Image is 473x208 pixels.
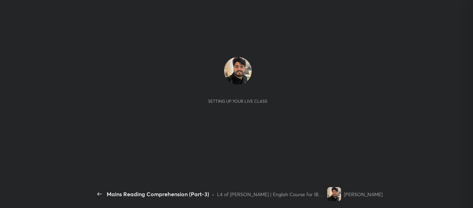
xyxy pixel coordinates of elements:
[344,191,383,198] div: [PERSON_NAME]
[107,190,209,198] div: Mains Reading Comprehension (Part-3)
[327,187,341,201] img: b87df48e8e3e4776b08b5382e1f15f07.jpg
[212,191,214,198] div: •
[217,191,324,198] div: L4 of [PERSON_NAME] | English Course for IBPS PO/Clerk SBI PO/Clerk 2025
[224,57,252,85] img: b87df48e8e3e4776b08b5382e1f15f07.jpg
[208,99,267,104] div: Setting up your live class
